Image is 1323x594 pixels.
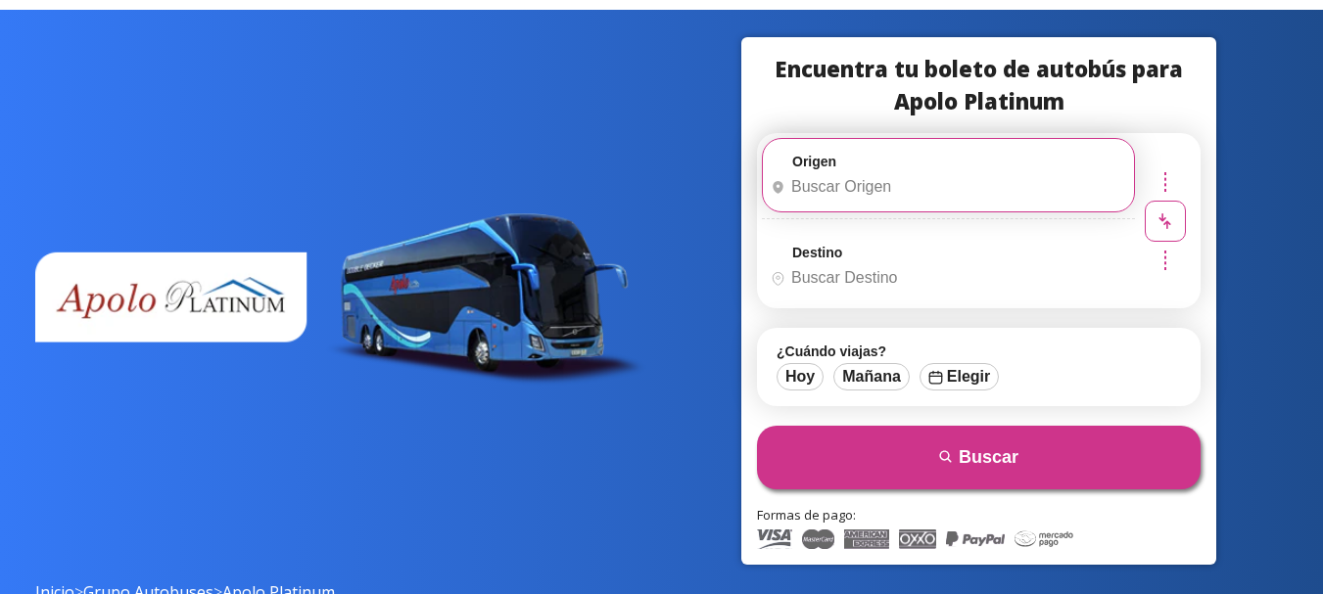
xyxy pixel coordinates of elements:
[757,53,1201,117] h1: Encuentra tu boleto de autobús para Apolo Platinum
[792,245,842,260] label: Destino
[792,154,836,169] label: Origen
[35,203,646,398] img: bus apolo platinum
[757,426,1201,489] button: Buscar
[946,529,1005,549] img: PayPal
[920,363,999,390] button: Elegir
[899,529,936,549] img: Oxxo
[777,343,1181,359] label: ¿Cuándo viajas?
[757,506,1201,525] p: Formas de pago:
[777,363,824,390] button: Hoy
[1015,529,1073,549] img: Mercado Pago
[844,529,888,549] img: American Express
[757,529,792,549] img: Visa
[833,363,910,390] button: Mañana
[802,529,834,549] img: Master Card
[763,162,1129,211] input: Buscar Origen
[763,253,1129,302] input: Buscar Destino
